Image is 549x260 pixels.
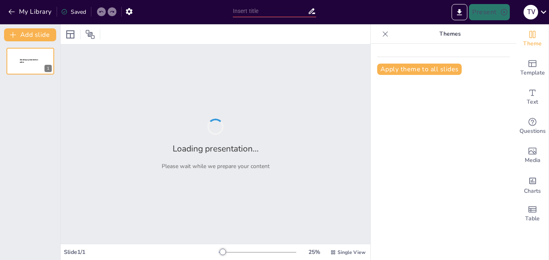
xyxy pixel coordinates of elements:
div: T V [524,5,538,19]
div: 1 [44,65,52,72]
div: Layout [64,28,77,41]
div: 25 % [304,248,324,256]
div: Add ready made slides [516,53,549,83]
button: Add slide [4,28,56,41]
button: My Library [6,5,55,18]
input: Insert title [233,5,308,17]
span: Sendsteps presentation editor [20,59,38,63]
button: Present [469,4,509,20]
p: Themes [392,24,508,44]
span: Table [525,214,540,223]
div: Add images, graphics, shapes or video [516,141,549,170]
button: T V [524,4,538,20]
span: Single View [338,249,365,256]
div: 1 [6,48,54,75]
div: Add a table [516,199,549,228]
div: Add text boxes [516,83,549,112]
button: Export to PowerPoint [452,4,467,20]
span: Charts [524,187,541,196]
div: Change the overall theme [516,24,549,53]
div: Get real-time input from your audience [516,112,549,141]
div: Saved [61,8,86,16]
span: Position [85,30,95,39]
button: Apply theme to all slides [377,64,462,75]
div: Add charts and graphs [516,170,549,199]
span: Template [520,68,545,77]
span: Text [527,98,538,107]
p: Please wait while we prepare your content [162,162,270,170]
span: Theme [523,39,542,48]
h2: Loading presentation... [173,143,259,154]
span: Questions [519,127,546,136]
span: Media [525,156,541,165]
div: Slide 1 / 1 [64,248,219,256]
